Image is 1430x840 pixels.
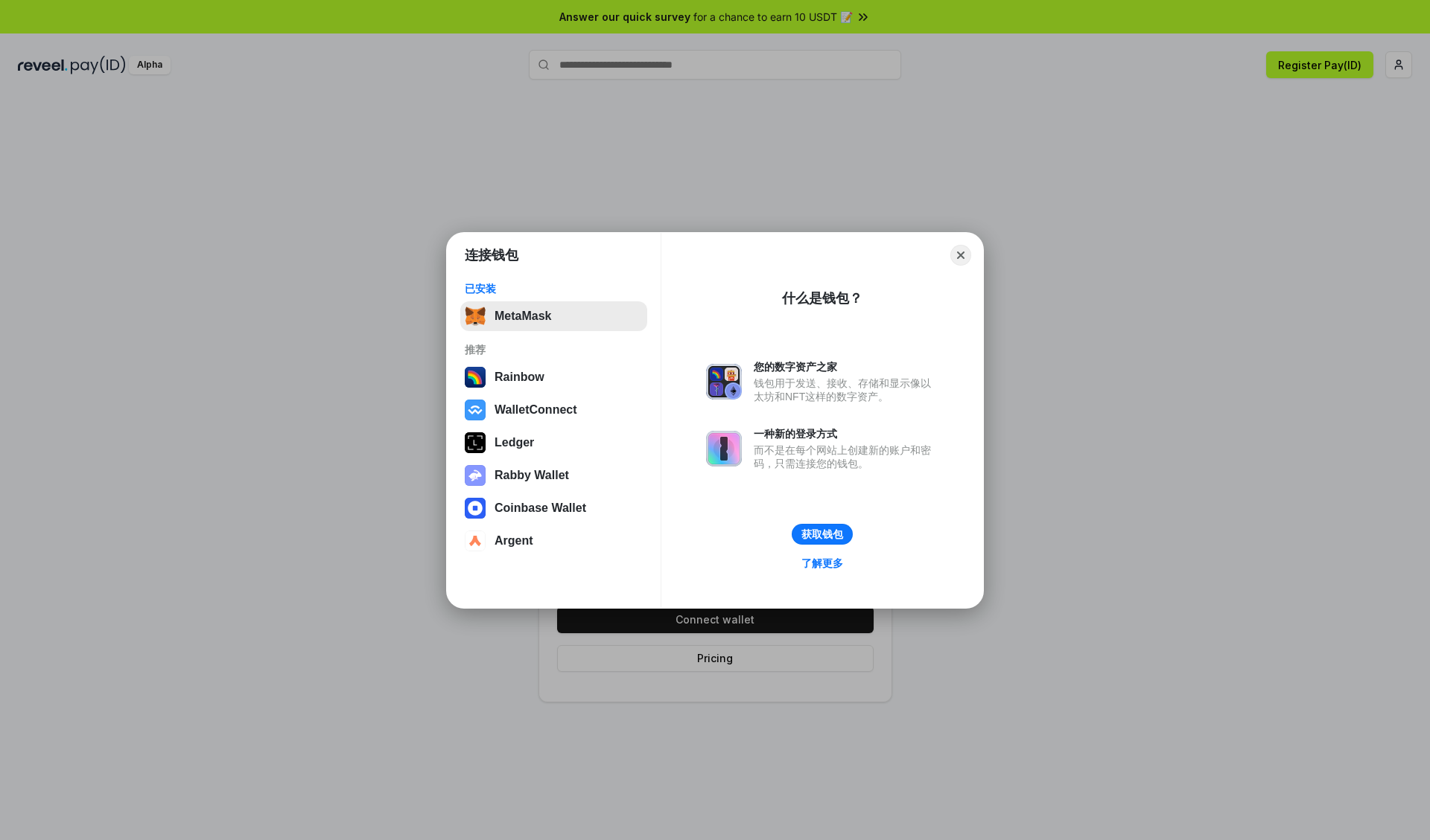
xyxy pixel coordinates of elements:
[460,301,647,331] button: MetaMask
[495,534,533,548] div: Argent
[460,493,647,523] button: Coinbase Wallet
[460,428,647,458] button: Ledger
[801,557,843,570] div: 了解更多
[754,360,938,373] div: 您的数字资产之家
[465,282,643,295] div: 已安装
[950,245,971,266] button: Close
[792,524,853,545] button: 获取钱包
[465,400,486,420] img: svg+xml,%3Csvg%20width%3D%2228%22%20height%3D%2228%22%20viewBox%3D%220%200%2028%2028%22%20fill%3D...
[465,343,643,356] div: 推荐
[495,469,569,482] div: Rabby Wallet
[460,526,647,556] button: Argent
[460,362,647,392] button: Rainbow
[706,364,742,400] img: svg+xml,%3Csvg%20xmlns%3D%22http%3A%2F%2Fwww.w3.org%2F2000%2Fsvg%22%20fill%3D%22none%22%20viewBox...
[782,289,862,307] div: 什么是钱包？
[465,465,486,486] img: svg+xml,%3Csvg%20xmlns%3D%22http%3A%2F%2Fwww.w3.org%2F2000%2Fsvg%22%20fill%3D%22none%22%20viewBox...
[465,306,486,327] img: svg+xml,%3Csvg%20fill%3D%22none%22%20height%3D%2233%22%20viewBox%3D%220%200%2035%2033%22%20width%...
[465,367,486,388] img: svg+xml,%3Csvg%20width%3D%22120%22%20height%3D%22120%22%20viewBox%3D%220%200%20120%20120%22%20fil...
[754,427,938,440] div: 一种新的登录方式
[495,436,534,449] div: Ledger
[460,395,647,425] button: WalletConnect
[495,403,577,417] div: WalletConnect
[465,432,486,453] img: svg+xml,%3Csvg%20xmlns%3D%22http%3A%2F%2Fwww.w3.org%2F2000%2Fsvg%22%20width%3D%2228%22%20height%3...
[754,443,938,470] div: 而不是在每个网站上创建新的账户和密码，只需连接您的钱包。
[706,431,742,467] img: svg+xml,%3Csvg%20xmlns%3D%22http%3A%2F%2Fwww.w3.org%2F2000%2Fsvg%22%20fill%3D%22none%22%20viewBox...
[495,310,551,323] div: MetaMask
[792,554,852,573] a: 了解更多
[460,461,647,490] button: Rabby Wallet
[495,501,586,515] div: Coinbase Wallet
[465,246,518,264] h1: 连接钱包
[465,498,486,519] img: svg+xml,%3Csvg%20width%3D%2228%22%20height%3D%2228%22%20viewBox%3D%220%200%2028%2028%22%20fill%3D...
[495,371,544,384] div: Rainbow
[754,376,938,403] div: 钱包用于发送、接收、存储和显示像以太坊和NFT这样的数字资产。
[801,528,843,541] div: 获取钱包
[465,530,486,551] img: svg+xml,%3Csvg%20width%3D%2228%22%20height%3D%2228%22%20viewBox%3D%220%200%2028%2028%22%20fill%3D...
